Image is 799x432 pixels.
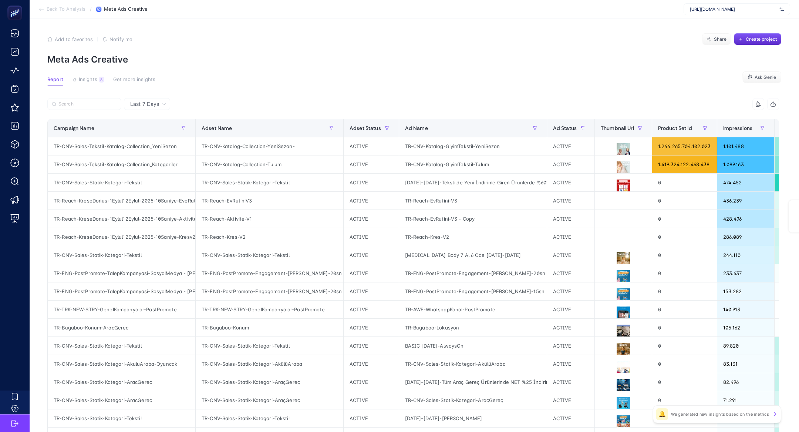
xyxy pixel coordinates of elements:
div: 0 [652,391,717,409]
div: 0 [652,210,717,228]
div: 140.913 [717,301,775,318]
div: TR-CNV-Sales-Statik-Kategori-AraçGereç [399,391,547,409]
span: Product Set Id [658,125,692,131]
div: TR-CNV-Sales-Statik-Kategori-AraçGereç [196,391,343,409]
div: 1.101.488 [717,137,775,155]
button: Ask Genie [742,71,781,83]
div: 0 [652,282,717,300]
span: Thumbnail Url [601,125,634,131]
div: TR-Reach-KreseDonus-1Eylul12Eylul-2025-10Saniye-AktiviteV1-Talep – Copy [48,210,195,228]
div: TR-ENG-PostPromote-Engagement-[PERSON_NAME]-15sn [399,282,547,300]
div: TR-CNV-Sales-Statik-Kategori-AracGerec [48,391,195,409]
div: TR-CNV-Sales-Statik-Kategori-Tekstil [196,246,343,264]
div: ACTIVE [344,246,399,264]
div: TR-CNV-Sales-Statik-Kategori-Tekstil [48,246,195,264]
span: Share [714,36,727,42]
div: TR-Bugaboo-Konum-AracGerec [48,319,195,336]
div: 436.239 [717,192,775,210]
div: ACTIVE [344,228,399,246]
div: TR-CNV-Katalog-Collection-Tulum [196,155,343,173]
div: TR-ENG-PostPromote-Engagement-[PERSON_NAME]-20sn [399,264,547,282]
div: TR-CNV-Katalog-Collection-YeniSezon- [196,137,343,155]
div: ACTIVE [344,264,399,282]
div: 0 [652,409,717,427]
div: 286.089 [717,228,775,246]
div: [DATE]-[DATE]-Tekstilde Yeni İndirime Giren Ürünlerde %60'a Varan Fırsat [399,174,547,191]
div: [MEDICAL_DATA] Body 7 Al 6 Ode [DATE]-[DATE] [399,246,547,264]
div: 474.452 [717,174,775,191]
div: ACTIVE [344,155,399,173]
div: 8 [99,77,104,83]
div: [DATE]-[DATE]-[PERSON_NAME] [399,409,547,427]
div: TR-TRK-NEW-STRY-GenelKampanyalar-PostPromote [196,301,343,318]
input: Search [58,101,117,107]
span: Campaign Name [54,125,94,131]
div: TR-ENG-PostPromote-Engagement-[PERSON_NAME]-20sn [196,282,343,300]
button: Notify me [102,36,132,42]
div: ACTIVE [547,373,594,391]
div: ACTIVE [344,210,399,228]
div: TR-Reach-Kres-V2 [196,228,343,246]
div: 0 [652,319,717,336]
span: Notify me [109,36,132,42]
button: Add to favorites [47,36,93,42]
div: TR-CNV-Sales-Statik-Kategori-AkuluAraba-Oyuncak [48,355,195,373]
div: 233.637 [717,264,775,282]
div: TR-CNV-Sales-Statik-Kategori-Tekstil [48,337,195,355]
span: Impressions [723,125,753,131]
div: TR-CNV-Sales-Statik-Kategori-Tekstil [196,174,343,191]
div: 82.496 [717,373,775,391]
div: ACTIVE [547,155,594,173]
div: ACTIVE [547,409,594,427]
div: ACTIVE [547,192,594,210]
div: ACTIVE [344,373,399,391]
button: Create project [734,33,781,45]
div: ACTIVE [547,174,594,191]
div: TR-Reach-EvRutiniV3 [196,192,343,210]
div: TR-TRK-NEW-STRY-GenelKampanyalar-PostPromote [48,301,195,318]
div: 105.162 [717,319,775,336]
div: TR-Reach-EvRutini-V3 [399,192,547,210]
button: Share [702,33,731,45]
p: We generated new insights based on the metrics [671,411,769,417]
div: TR-CNV-Sales-Statik-Kategori-Tekstil [196,337,343,355]
div: TR-Bugaboo-Lokasyon [399,319,547,336]
div: 0 [652,228,717,246]
div: TR-Reach-KreseDonus-1Eylul12Eylul-2025-10Saniye-EveRutin3-Talep [48,192,195,210]
span: Last 7 Days [130,100,159,108]
span: Create project [746,36,777,42]
div: TR-CNV-Sales-Statik-Kategori-Tekstil [48,174,195,191]
div: TR-AWE-WhatsappKanal-PostPromote [399,301,547,318]
div: ACTIVE [344,301,399,318]
div: 🔔 [656,408,668,420]
p: Meta Ads Creative [47,54,781,65]
div: 0 [652,355,717,373]
img: svg%3e [779,6,784,13]
div: 0 [652,301,717,318]
div: 0 [652,264,717,282]
div: ACTIVE [344,409,399,427]
div: 1.244.265.704.102.023 [652,137,717,155]
div: ACTIVE [547,228,594,246]
div: ACTIVE [344,174,399,191]
div: 244.110 [717,246,775,264]
div: TR-CNV-Sales-Tekstil-Katalog-Collection_YeniSezon [48,137,195,155]
div: TR-ENG-PostPromote-TalepKampanyasi-SosyalMedya - [PERSON_NAME]-20sn [48,264,195,282]
div: ACTIVE [547,246,594,264]
div: TR-Reach-Aktivite-V1 [196,210,343,228]
span: Add to favorites [55,36,93,42]
div: ACTIVE [344,192,399,210]
div: ACTIVE [547,319,594,336]
div: TR-ENG-PostPromote-TalepKampanyasi-SosyalMedya - [PERSON_NAME]-15sn [48,282,195,300]
div: ACTIVE [547,264,594,282]
div: ACTIVE [344,391,399,409]
span: Insights [79,77,97,83]
div: 0 [652,246,717,264]
div: ACTIVE [547,210,594,228]
div: 0 [652,192,717,210]
div: 428.496 [717,210,775,228]
div: ACTIVE [547,137,594,155]
div: TR-Reach-KreseDonus-1Eylul12Eylul-2025-10Saniye-Kresv2-Talep [48,228,195,246]
div: ACTIVE [344,337,399,355]
div: ACTIVE [547,282,594,300]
